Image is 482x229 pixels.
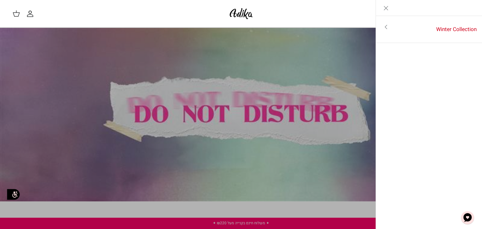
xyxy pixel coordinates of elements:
button: צ'אט [458,208,477,227]
img: accessibility_icon02.svg [5,186,22,203]
a: החשבון שלי [26,10,36,18]
img: Adika IL [228,6,254,21]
